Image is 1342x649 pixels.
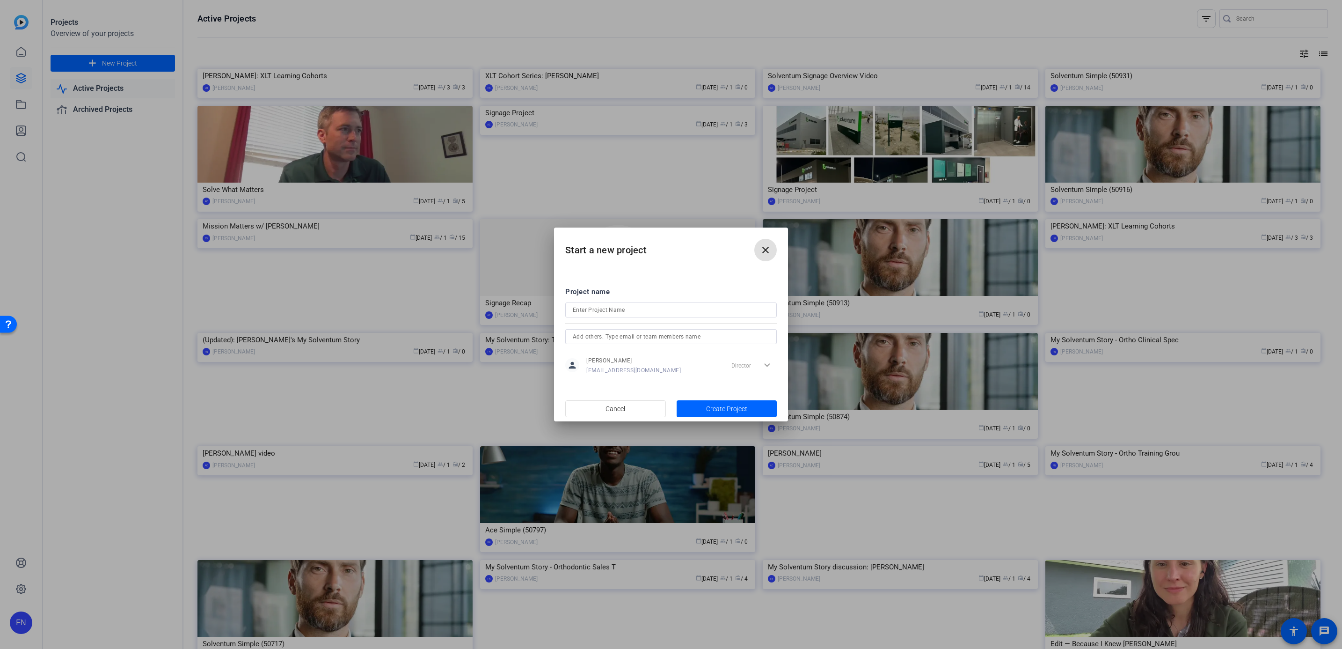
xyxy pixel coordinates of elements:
[573,331,769,342] input: Add others: Type email or team members name
[565,400,666,417] button: Cancel
[565,287,777,297] div: Project name
[760,244,771,256] mat-icon: close
[605,400,625,418] span: Cancel
[677,400,777,417] button: Create Project
[706,404,747,414] span: Create Project
[573,304,769,316] input: Enter Project Name
[586,357,681,364] span: [PERSON_NAME]
[586,367,681,374] span: [EMAIL_ADDRESS][DOMAIN_NAME]
[565,358,579,372] mat-icon: person
[554,228,788,265] h2: Start a new project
